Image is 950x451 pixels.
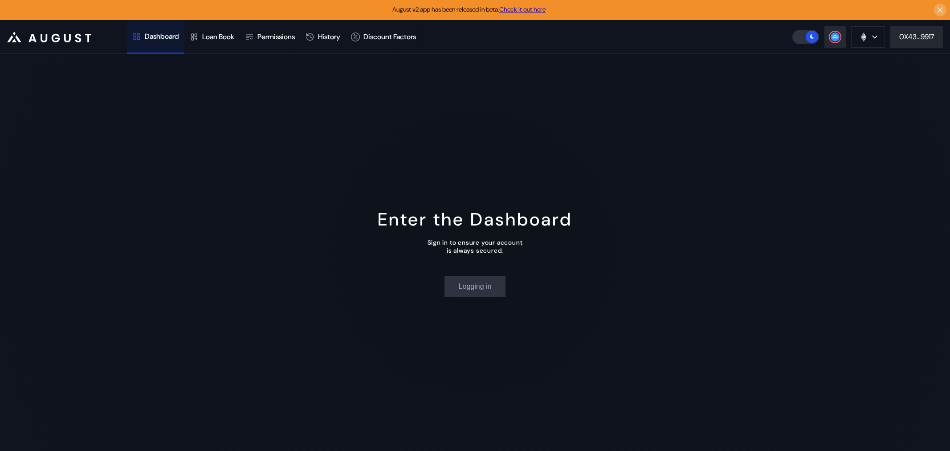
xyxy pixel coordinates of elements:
[240,20,300,53] a: Permissions
[890,26,943,48] button: 0X43...9917
[499,5,546,13] a: Check it out here
[428,238,523,254] div: Sign in to ensure your account is always secured.
[257,32,295,41] div: Permissions
[363,32,416,41] div: Discount Factors
[202,32,234,41] div: Loan Book
[378,208,572,231] div: Enter the Dashboard
[899,32,934,41] div: 0X43...9917
[346,20,421,53] a: Discount Factors
[184,20,240,53] a: Loan Book
[145,32,179,41] div: Dashboard
[127,20,184,53] a: Dashboard
[300,20,346,53] a: History
[851,26,885,48] button: chain logo
[392,5,546,13] span: August v2 app has been released in beta.
[318,32,340,41] div: History
[444,276,506,297] button: Logging in
[859,32,868,42] img: chain logo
